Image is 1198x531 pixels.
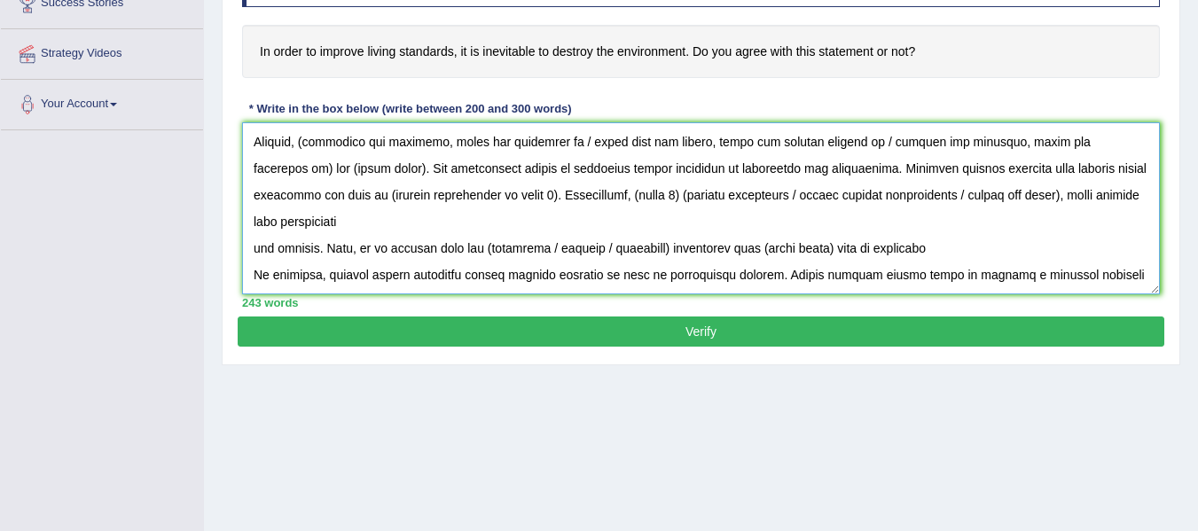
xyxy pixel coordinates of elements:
[238,316,1164,347] button: Verify
[242,25,1160,79] h4: In order to improve living standards, it is inevitable to destroy the environment. Do you agree w...
[242,100,578,117] div: * Write in the box below (write between 200 and 300 words)
[1,29,203,74] a: Strategy Videos
[242,294,1160,311] div: 243 words
[1,80,203,124] a: Your Account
